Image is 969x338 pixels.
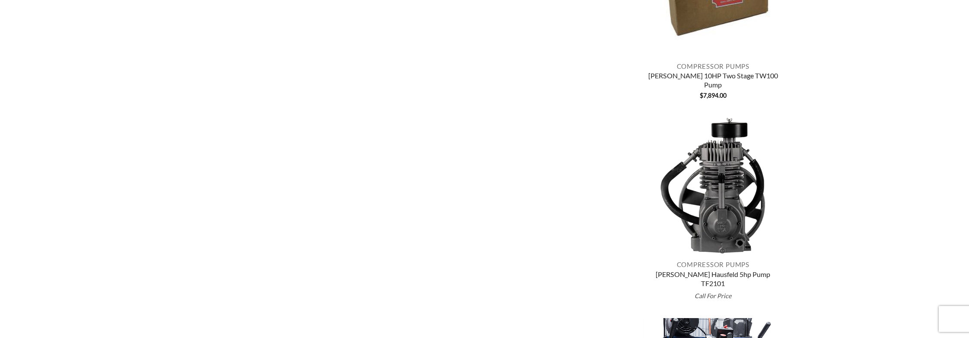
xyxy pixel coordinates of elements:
[643,270,783,290] a: [PERSON_NAME] Hausfeld 5hp Pump TF2101
[643,71,783,91] a: [PERSON_NAME] 10HP Two Stage TW100 Pump
[643,62,783,70] p: Compressor Pumps
[695,292,732,299] em: Call For Price
[643,116,783,256] img: Campbell Hausfeld TF2101
[700,92,727,99] bdi: 7,894.00
[643,261,783,268] p: Compressor Pumps
[700,92,703,99] span: $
